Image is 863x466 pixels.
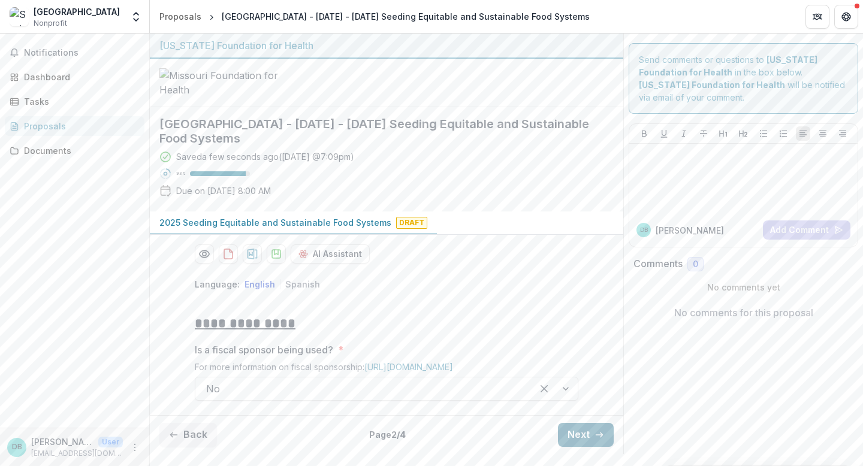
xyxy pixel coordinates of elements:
span: Notifications [24,48,140,58]
button: Preview 3592fe42-0111-4783-bc6a-8175e7cc041e-0.pdf [195,244,214,264]
a: Dashboard [5,67,144,87]
h2: Comments [633,258,683,270]
p: Due on [DATE] 8:00 AM [176,184,271,197]
div: Dashboard [24,71,135,83]
p: Is a fiscal sponsor being used? [195,343,333,357]
img: Springfield Community Gardens [10,7,29,26]
p: Page 2 / 4 [369,428,406,441]
button: Back [159,423,217,447]
p: Language: [195,278,240,291]
a: Documents [5,141,144,161]
button: More [128,440,142,455]
p: No comments for this proposal [674,305,813,320]
div: Proposals [24,120,135,132]
p: No comments yet [633,281,853,293]
button: Align Center [816,126,830,141]
p: 2025 Seeding Equitable and Sustainable Food Systems [159,216,391,229]
p: 93 % [176,170,185,178]
p: User [98,437,123,447]
span: Nonprofit [34,18,67,29]
button: Add Comment [763,220,850,240]
p: [PERSON_NAME] [31,435,93,448]
button: Bullet List [756,126,771,141]
div: Documents [24,144,135,157]
button: Italicize [677,126,691,141]
button: Next [558,423,614,447]
nav: breadcrumb [155,8,595,25]
div: Proposals [159,10,201,23]
button: download-proposal [267,244,286,264]
button: AI Assistant [291,244,370,264]
div: For more information on fiscal sponsorship: [195,362,578,377]
div: Deborah Bryant [640,227,648,233]
div: Saved a few seconds ago ( [DATE] @ 7:09pm ) [176,150,354,163]
button: Bold [637,126,651,141]
button: Underline [657,126,671,141]
button: Align Right [835,126,850,141]
div: [US_STATE] Foundation for Health [159,38,614,53]
p: [PERSON_NAME] [656,224,724,237]
button: Get Help [834,5,858,29]
button: Heading 1 [716,126,731,141]
button: Ordered List [776,126,790,141]
button: download-proposal [219,244,238,264]
a: Proposals [155,8,206,25]
p: [EMAIL_ADDRESS][DOMAIN_NAME] [31,448,123,459]
img: Missouri Foundation for Health [159,68,279,97]
strong: [US_STATE] Foundation for Health [639,80,785,90]
span: 0 [693,259,698,270]
h2: [GEOGRAPHIC_DATA] - [DATE] - [DATE] Seeding Equitable and Sustainable Food Systems [159,117,595,146]
div: Deborah Bryant [12,443,22,451]
button: Partners [805,5,829,29]
div: Clear selected options [535,379,554,398]
button: Open entity switcher [128,5,144,29]
div: Tasks [24,95,135,108]
button: download-proposal [243,244,262,264]
div: [GEOGRAPHIC_DATA] [34,5,120,18]
a: Proposals [5,116,144,136]
button: Notifications [5,43,144,62]
a: [URL][DOMAIN_NAME] [364,362,453,372]
button: Heading 2 [736,126,750,141]
button: Align Left [796,126,810,141]
button: Spanish [285,279,320,289]
a: Tasks [5,92,144,111]
div: [GEOGRAPHIC_DATA] - [DATE] - [DATE] Seeding Equitable and Sustainable Food Systems [222,10,590,23]
button: English [245,279,275,289]
div: Send comments or questions to in the box below. will be notified via email of your comment. [629,43,858,114]
button: Strike [696,126,711,141]
span: Draft [396,217,427,229]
